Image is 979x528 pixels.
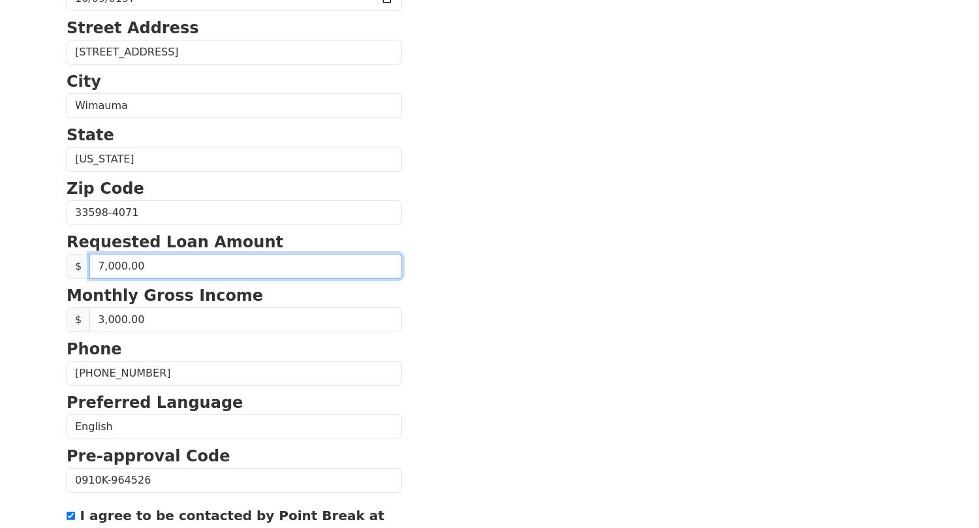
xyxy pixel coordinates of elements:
[67,19,199,37] strong: Street Address
[67,468,402,493] input: Pre-approval Code
[67,93,402,118] input: City
[67,447,230,465] strong: Pre-approval Code
[67,179,144,198] strong: Zip Code
[67,307,90,332] span: $
[67,284,402,307] p: Monthly Gross Income
[67,126,114,144] strong: State
[89,307,402,332] input: Monthly Gross Income
[67,40,402,65] input: Street Address
[67,200,402,225] input: Zip Code
[67,361,402,386] input: Phone
[67,340,122,358] strong: Phone
[67,233,283,251] strong: Requested Loan Amount
[67,254,90,279] span: $
[67,72,101,91] strong: City
[67,394,243,412] strong: Preferred Language
[89,254,402,279] input: 0.00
